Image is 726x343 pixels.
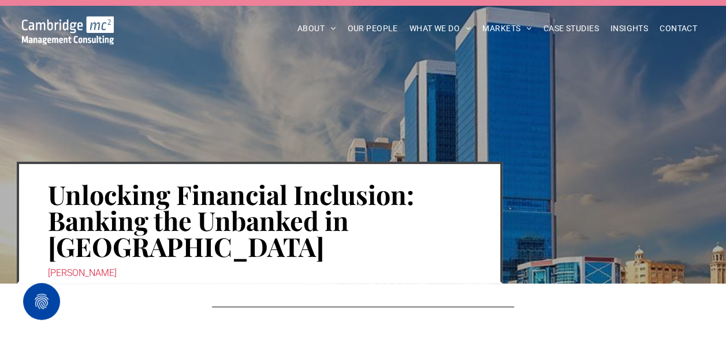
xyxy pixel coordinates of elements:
a: WHAT WE DO [404,20,477,38]
a: CONTACT [654,20,703,38]
div: [PERSON_NAME] [48,265,471,281]
a: CASE STUDIES [538,20,605,38]
h1: Unlocking Financial Inclusion: Banking the Unbanked in [GEOGRAPHIC_DATA] [48,180,471,260]
a: OUR PEOPLE [341,20,403,38]
a: ABOUT [292,20,342,38]
a: INSIGHTS [605,20,654,38]
img: Go to Homepage [22,16,114,44]
a: MARKETS [476,20,537,38]
a: Your Business Transformed | Cambridge Management Consulting [22,18,114,30]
